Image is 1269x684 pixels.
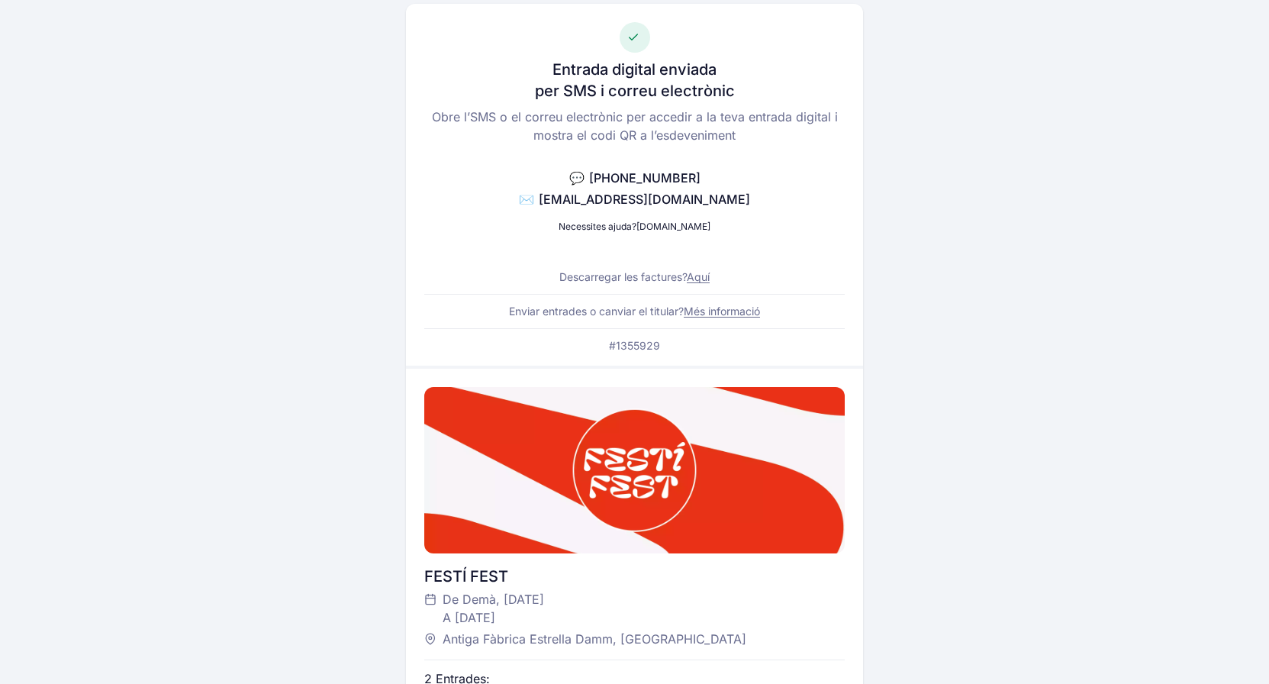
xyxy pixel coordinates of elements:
p: Descarregar les factures? [559,269,710,285]
div: FESTÍ FEST [424,566,845,587]
span: Necessites ajuda? [559,221,636,232]
span: Antiga Fàbrica Estrella Damm, [GEOGRAPHIC_DATA] [443,630,746,648]
h3: per SMS i correu electrònic [535,80,735,102]
p: Enviar entrades o canviar el titular? [509,304,760,319]
span: De Demà, [DATE] A [DATE] [443,590,544,627]
p: #1355929 [609,338,660,353]
a: Aquí [687,270,710,283]
a: Més informació [684,305,760,318]
h3: Entrada digital enviada [552,59,717,80]
span: 💬 [569,170,585,186]
span: [PHONE_NUMBER] [589,170,701,186]
span: [EMAIL_ADDRESS][DOMAIN_NAME] [539,192,750,207]
span: ✉️ [519,192,534,207]
a: [DOMAIN_NAME] [636,221,710,232]
p: Obre l’SMS o el correu electrònic per accedir a la teva entrada digital i mostra el codi QR a l’e... [424,108,845,144]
